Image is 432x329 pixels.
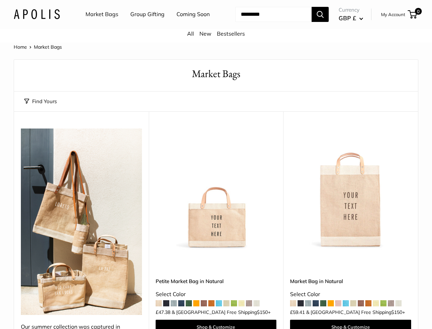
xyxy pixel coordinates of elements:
h1: Market Bags [24,66,408,81]
span: GBP £ [339,14,356,22]
a: Market Bags [86,9,118,20]
a: Coming Soon [176,9,210,20]
button: Search [312,7,329,22]
span: $150 [257,309,268,315]
button: GBP £ [339,13,363,24]
span: 0 [415,8,422,15]
div: Select Color [156,289,277,300]
a: All [187,30,194,37]
a: New [199,30,211,37]
input: Search... [235,7,312,22]
a: Petite Market Bag in Naturaldescription_Effortless style that elevates every moment [156,129,277,250]
a: Market Bag in Natural [290,277,411,285]
img: Petite Market Bag in Natural [156,129,277,250]
a: Petite Market Bag in Natural [156,277,277,285]
span: Currency [339,5,363,15]
span: $150 [391,309,402,315]
a: Group Gifting [130,9,165,20]
button: Find Yours [24,97,57,106]
a: Bestsellers [217,30,245,37]
a: My Account [381,10,405,19]
a: 0 [408,10,417,19]
a: Home [14,44,27,50]
nav: Breadcrumb [14,42,62,51]
span: £47.38 [156,310,170,315]
span: £59.41 [290,310,305,315]
span: Market Bags [34,44,62,50]
span: & [GEOGRAPHIC_DATA] Free Shipping + [172,310,271,315]
img: Apolis [14,9,60,19]
img: Our summer collection was captured in Todos Santos, where time slows down and color pops. [21,129,142,315]
span: & [GEOGRAPHIC_DATA] Free Shipping + [306,310,405,315]
a: Market Bag in NaturalMarket Bag in Natural [290,129,411,250]
div: Select Color [290,289,411,300]
img: Market Bag in Natural [290,129,411,250]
